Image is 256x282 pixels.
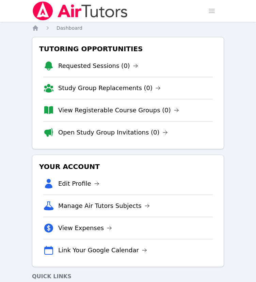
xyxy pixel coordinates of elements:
a: Edit Profile [58,179,99,188]
a: Open Study Group Invitations (0) [58,128,168,137]
a: Dashboard [57,25,82,31]
h3: Your Account [38,160,218,173]
a: Study Group Replacements (0) [58,83,161,93]
nav: Breadcrumb [32,25,224,31]
h3: Tutoring Opportunities [38,43,218,55]
a: View Expenses [58,223,112,233]
a: Link Your Google Calendar [58,245,147,255]
img: Air Tutors [32,1,128,20]
h4: Quick Links [32,272,224,281]
a: Requested Sessions (0) [58,61,138,71]
a: View Registerable Course Groups (0) [58,105,179,115]
a: Manage Air Tutors Subjects [58,201,150,211]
